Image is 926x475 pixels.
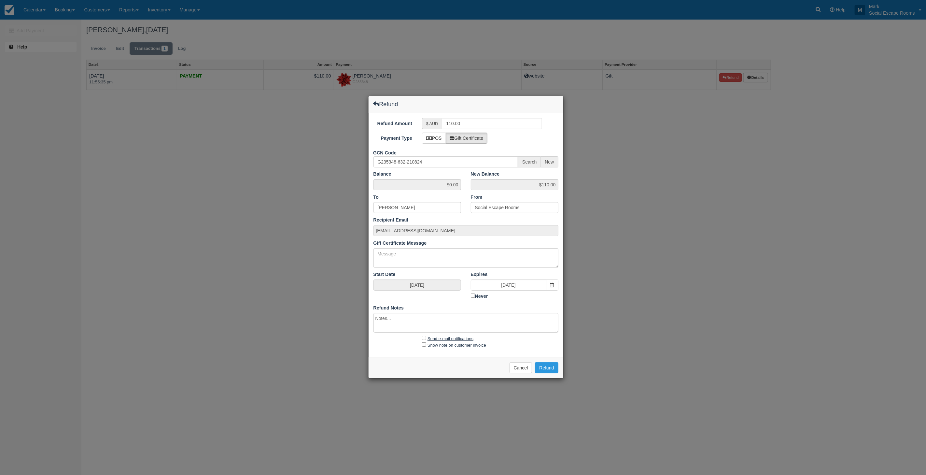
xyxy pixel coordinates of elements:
label: From [471,194,483,201]
label: Gift Certificate [446,133,488,144]
input: Leave empty to create new [373,156,518,167]
button: Cancel [510,362,532,373]
button: Refund [535,362,558,373]
span: [DATE] [373,280,461,291]
label: Balance [373,171,391,178]
label: Gift Certificate Message [373,240,427,247]
label: GCN Code [369,147,417,156]
label: New Balance [471,171,500,178]
span: Search [518,156,541,167]
span: $0.00 [373,179,461,190]
input: Never [471,294,475,298]
input: Valid number required. [442,118,542,129]
label: Payment Type [369,133,417,142]
label: Never [471,292,558,300]
label: Start Date [373,271,396,278]
label: Recipient Email [373,217,408,223]
label: Expires [471,271,488,278]
input: Name [373,202,461,213]
label: To [373,194,379,201]
label: Refund Amount [369,118,417,127]
label: Send e-mail notifications [428,336,473,341]
label: Show note on customer invoice [428,343,486,348]
span: New [541,156,558,167]
small: $ AUD [426,122,438,126]
span: $110.00 [471,179,558,190]
h4: Refund [373,101,398,108]
label: POS [422,133,446,144]
label: Refund Notes [373,305,404,311]
input: Name [471,202,558,213]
